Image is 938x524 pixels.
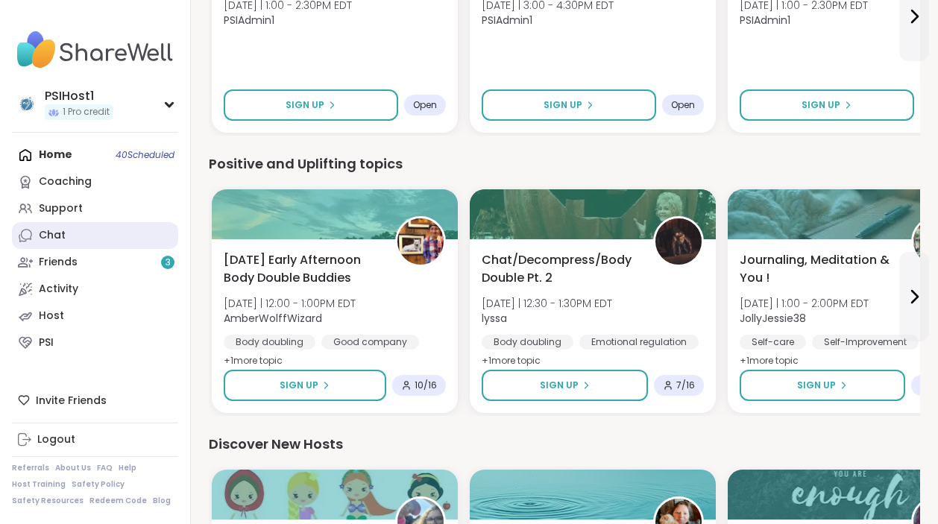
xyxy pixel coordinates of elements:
[280,379,318,392] span: Sign Up
[12,168,178,195] a: Coaching
[119,463,136,473] a: Help
[72,479,125,490] a: Safety Policy
[209,434,920,455] div: Discover New Hosts
[153,496,171,506] a: Blog
[166,256,171,269] span: 3
[55,463,91,473] a: About Us
[12,195,178,222] a: Support
[224,335,315,350] div: Body doubling
[15,92,39,116] img: PSIHost1
[12,387,178,414] div: Invite Friends
[12,303,178,329] a: Host
[397,218,444,265] img: AmberWolffWizard
[12,24,178,76] img: ShareWell Nav Logo
[12,463,49,473] a: Referrals
[12,276,178,303] a: Activity
[224,296,356,311] span: [DATE] | 12:00 - 1:00PM EDT
[740,13,790,28] b: PSIAdmin1
[209,154,920,174] div: Positive and Uplifting topics
[482,251,637,287] span: Chat/Decompress/Body Double Pt. 2
[812,335,919,350] div: Self-Improvement
[676,379,695,391] span: 7 / 16
[579,335,699,350] div: Emotional regulation
[12,222,178,249] a: Chat
[224,251,379,287] span: [DATE] Early Afternoon Body Double Buddies
[415,379,437,391] span: 10 / 16
[482,13,532,28] b: PSIAdmin1
[286,98,324,112] span: Sign Up
[655,218,702,265] img: lyssa
[802,98,840,112] span: Sign Up
[39,174,92,189] div: Coaching
[740,370,905,401] button: Sign Up
[12,496,84,506] a: Safety Resources
[39,255,78,270] div: Friends
[12,249,178,276] a: Friends3
[45,88,113,104] div: PSIHost1
[740,89,914,121] button: Sign Up
[740,296,869,311] span: [DATE] | 1:00 - 2:00PM EDT
[63,106,110,119] span: 1 Pro credit
[37,432,75,447] div: Logout
[797,379,836,392] span: Sign Up
[97,463,113,473] a: FAQ
[39,282,78,297] div: Activity
[224,370,386,401] button: Sign Up
[482,89,656,121] button: Sign Up
[482,311,507,326] b: lyssa
[482,370,648,401] button: Sign Up
[12,329,178,356] a: PSI
[12,479,66,490] a: Host Training
[12,426,178,453] a: Logout
[321,335,419,350] div: Good company
[740,251,895,287] span: Journaling, Meditation & You !
[482,335,573,350] div: Body doubling
[224,311,322,326] b: AmberWolffWizard
[482,296,612,311] span: [DATE] | 12:30 - 1:30PM EDT
[39,201,83,216] div: Support
[39,228,66,243] div: Chat
[740,311,806,326] b: JollyJessie38
[89,496,147,506] a: Redeem Code
[540,379,579,392] span: Sign Up
[544,98,582,112] span: Sign Up
[39,335,54,350] div: PSI
[39,309,64,323] div: Host
[224,13,274,28] b: PSIAdmin1
[413,99,437,111] span: Open
[671,99,695,111] span: Open
[224,89,398,121] button: Sign Up
[740,335,806,350] div: Self-care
